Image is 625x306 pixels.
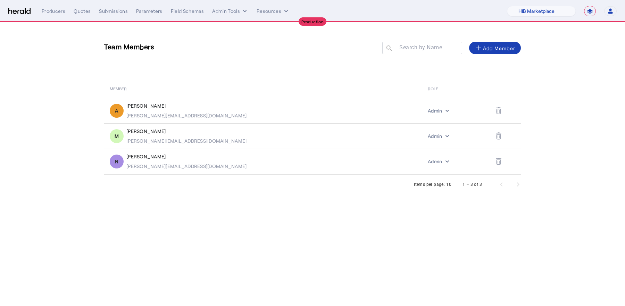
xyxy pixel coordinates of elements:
button: Add Member [469,42,521,54]
button: internal dropdown menu [212,8,248,15]
div: Producers [42,8,65,15]
mat-icon: search [382,44,394,53]
span: ROLE [428,85,438,92]
table: Table view of all platform users [104,78,521,175]
div: A [110,104,124,118]
button: Resources dropdown menu [257,8,290,15]
button: internal dropdown menu [428,158,451,165]
div: [PERSON_NAME][EMAIL_ADDRESS][DOMAIN_NAME] [126,112,247,119]
div: [PERSON_NAME] [126,102,247,109]
h3: Team Members [104,42,154,62]
img: Herald Logo [8,8,31,15]
div: [PERSON_NAME][EMAIL_ADDRESS][DOMAIN_NAME] [126,138,247,144]
div: [PERSON_NAME][EMAIL_ADDRESS][DOMAIN_NAME] [126,163,247,170]
div: [PERSON_NAME] [126,128,247,135]
div: Items per page: [414,181,445,188]
mat-label: Search by Name [399,44,442,51]
div: M [110,129,124,143]
span: MEMBER [110,85,127,92]
div: 1 – 3 of 3 [462,181,482,188]
div: [PERSON_NAME] [126,153,247,160]
mat-icon: add [475,44,483,52]
button: internal dropdown menu [428,133,451,140]
div: Submissions [99,8,128,15]
button: internal dropdown menu [428,107,451,114]
div: Field Schemas [171,8,204,15]
div: 10 [446,181,451,188]
div: Add Member [475,44,516,52]
div: Parameters [136,8,162,15]
div: N [110,155,124,168]
div: Quotes [74,8,91,15]
div: Production [299,17,326,26]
